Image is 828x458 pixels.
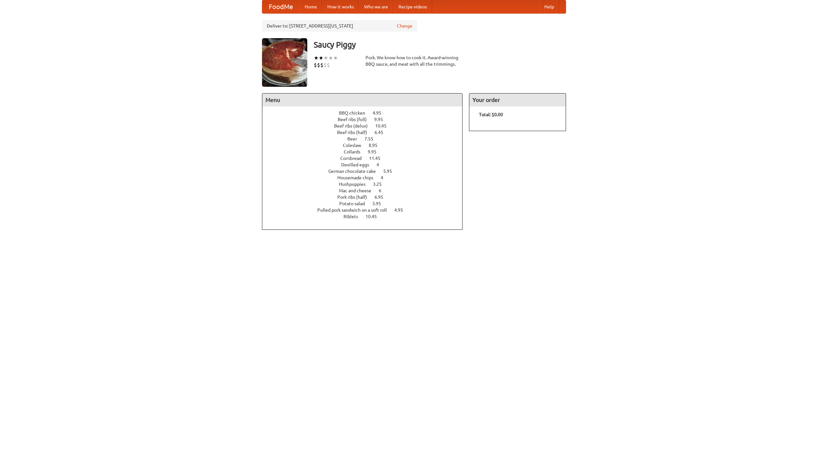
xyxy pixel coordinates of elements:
span: Beef ribs (full) [338,117,373,122]
li: $ [320,61,323,69]
span: Pulled pork sandwich on a soft roll [317,207,393,213]
span: Beef ribs (delux) [334,123,374,128]
span: 4.95 [373,110,388,116]
span: Riblets [343,214,365,219]
span: 9.95 [368,149,383,154]
span: Mac and cheese [339,188,378,193]
a: Coleslaw 8.95 [343,143,389,148]
span: 4 [376,162,386,167]
a: BBQ chicken 4.95 [339,110,393,116]
li: ★ [333,54,338,61]
span: BBQ chicken [339,110,372,116]
span: German chocolate cake [328,169,382,174]
span: 6.45 [375,130,390,135]
span: 8.95 [369,143,384,148]
a: Change [397,23,412,29]
a: Devilled eggs 4 [341,162,391,167]
a: Collards 9.95 [344,149,388,154]
a: Who we are [359,0,393,13]
span: 4 [381,175,390,180]
li: ★ [323,54,328,61]
a: Help [539,0,559,13]
a: German chocolate cake 5.95 [328,169,404,174]
span: 10.45 [365,214,383,219]
span: 9.95 [374,117,389,122]
span: Beer [347,136,364,141]
li: $ [323,61,327,69]
a: Pulled pork sandwich on a soft roll 4.95 [317,207,415,213]
div: Deliver to: [STREET_ADDRESS][US_STATE] [262,20,417,32]
a: Potato salad 3.95 [339,201,393,206]
a: How it works [322,0,359,13]
div: Pork. We know how to cook it. Award-winning BBQ sauce, and meat with all the trimmings. [365,54,463,67]
li: $ [317,61,320,69]
span: Collards [344,149,367,154]
a: Pork ribs (half) 6.95 [337,195,395,200]
span: 7.55 [365,136,380,141]
a: Riblets 10.45 [343,214,389,219]
span: 10.45 [375,123,393,128]
h4: Your order [469,94,566,106]
span: Hushpuppies [339,182,372,187]
span: Beef ribs (half) [337,130,374,135]
a: Recipe videos [393,0,432,13]
li: $ [314,61,317,69]
a: Home [300,0,322,13]
h3: Saucy Piggy [314,38,566,51]
span: 3.95 [372,201,387,206]
li: ★ [319,54,323,61]
a: Beef ribs (half) 6.45 [337,130,395,135]
span: 5.95 [383,169,398,174]
li: ★ [328,54,333,61]
li: ★ [314,54,319,61]
span: Potato salad [339,201,371,206]
a: Beef ribs (full) 9.95 [338,117,395,122]
span: Cornbread [340,156,368,161]
a: FoodMe [262,0,300,13]
span: 6 [379,188,388,193]
a: Beef ribs (delux) 10.45 [334,123,398,128]
span: Pork ribs (half) [337,195,374,200]
a: Beer 7.55 [347,136,385,141]
img: angular.jpg [262,38,307,87]
span: Housemade chips [337,175,380,180]
span: 4.95 [394,207,409,213]
li: $ [327,61,330,69]
span: 3.25 [373,182,388,187]
span: 11.45 [369,156,387,161]
h4: Menu [262,94,462,106]
span: Devilled eggs [341,162,376,167]
a: Mac and cheese 6 [339,188,393,193]
a: Housemade chips 4 [337,175,395,180]
b: Total: $0.00 [479,112,503,117]
a: Hushpuppies 3.25 [339,182,394,187]
a: Cornbread 11.45 [340,156,392,161]
span: 6.95 [375,195,390,200]
span: Coleslaw [343,143,368,148]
